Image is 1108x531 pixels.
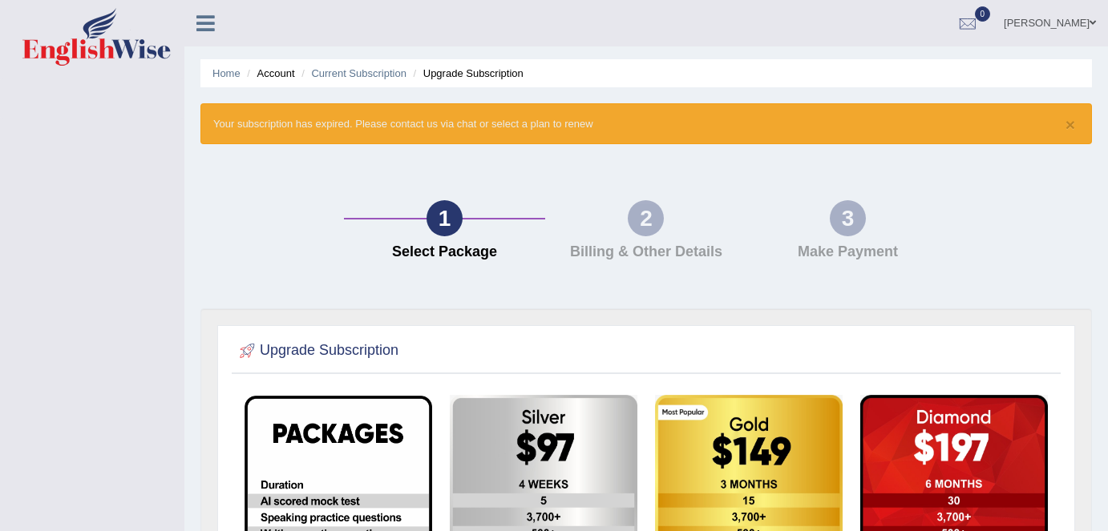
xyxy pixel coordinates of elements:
h2: Upgrade Subscription [236,339,398,363]
h4: Billing & Other Details [553,244,739,260]
div: 1 [427,200,463,236]
div: 2 [628,200,664,236]
button: × [1066,116,1075,133]
span: 0 [975,6,991,22]
h4: Make Payment [755,244,941,260]
div: 3 [830,200,866,236]
div: Your subscription has expired. Please contact us via chat or select a plan to renew [200,103,1092,144]
a: Home [212,67,241,79]
li: Account [243,66,294,81]
li: Upgrade Subscription [410,66,524,81]
a: Current Subscription [311,67,406,79]
h4: Select Package [352,244,538,260]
